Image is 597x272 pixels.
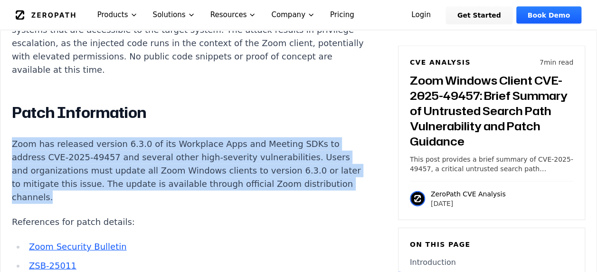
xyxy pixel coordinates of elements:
[446,7,512,24] a: Get Started
[540,58,573,67] p: 7 min read
[12,137,365,204] p: Zoom has released version 6.3.0 of its Workplace Apps and Meeting SDKs to address CVE-2025-49457 ...
[516,7,581,24] a: Book Demo
[431,189,506,199] p: ZeroPath CVE Analysis
[29,261,76,271] a: ZSB-25011
[410,73,573,149] h3: Zoom Windows Client CVE-2025-49457: Brief Summary of Untrusted Search Path Vulnerability and Patc...
[410,191,425,206] img: ZeroPath CVE Analysis
[400,7,442,24] a: Login
[410,240,573,249] h6: On this page
[12,215,365,229] p: References for patch details:
[431,199,506,208] p: [DATE]
[410,257,573,268] a: Introduction
[29,242,127,252] a: Zoom Security Bulletin
[410,155,573,174] p: This post provides a brief summary of CVE-2025-49457, a critical untrusted search path vulnerabil...
[12,103,365,122] h2: Patch Information
[410,58,471,67] h6: CVE Analysis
